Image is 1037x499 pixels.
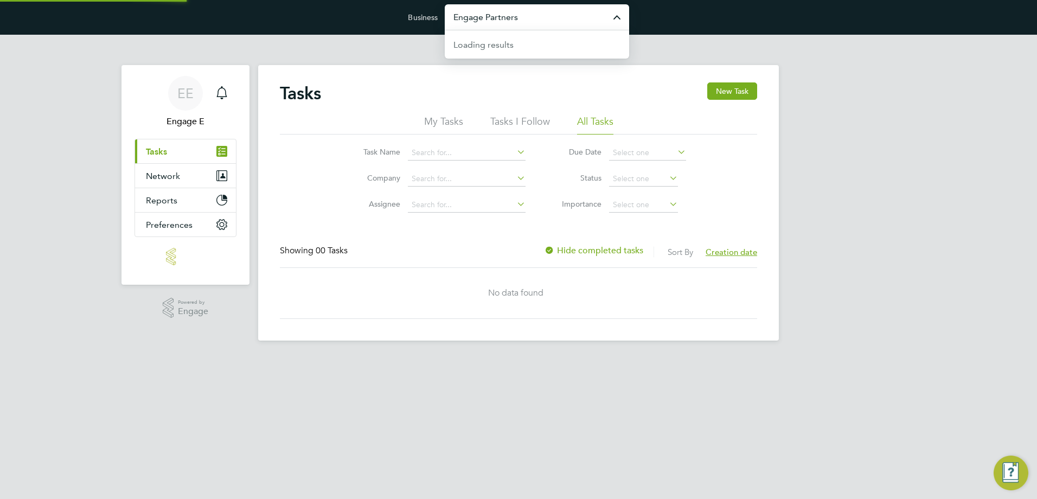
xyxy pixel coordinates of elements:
button: Engage Resource Center [994,456,1028,490]
label: Assignee [351,199,400,209]
span: Creation date [706,247,757,257]
input: Select one [609,145,686,161]
label: Business [408,12,438,22]
span: 00 Tasks [316,245,348,256]
li: Tasks I Follow [490,115,550,135]
nav: Main navigation [121,65,249,285]
span: Engage E [135,115,236,128]
span: Tasks [146,146,167,157]
a: Tasks [135,139,236,163]
label: Status [553,173,601,183]
span: EE [177,86,194,100]
input: Search for... [408,145,526,161]
button: Reports [135,188,236,212]
input: Search for... [408,171,526,187]
h2: Tasks [280,82,321,104]
label: Due Date [553,147,601,157]
a: Go to home page [135,248,236,265]
a: Powered byEngage [163,298,209,318]
button: Network [135,164,236,188]
li: All Tasks [577,115,613,135]
label: Importance [553,199,601,209]
button: New Task [707,82,757,100]
a: EEEngage E [135,76,236,128]
span: Powered by [178,298,208,307]
label: Company [351,173,400,183]
input: Select one [609,197,678,213]
label: Sort By [668,247,693,257]
li: My Tasks [424,115,463,135]
input: Select one [609,171,678,187]
label: Task Name [351,147,400,157]
span: Reports [146,195,177,206]
input: Search for... [408,197,526,213]
label: Hide completed tasks [544,245,643,256]
button: Preferences [135,213,236,236]
span: Network [146,171,180,181]
img: engage-logo-retina.png [166,248,205,265]
span: Engage [178,307,208,316]
div: Loading results [453,39,514,52]
div: No data found [280,287,752,299]
span: Preferences [146,220,193,230]
div: Showing [280,245,350,257]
